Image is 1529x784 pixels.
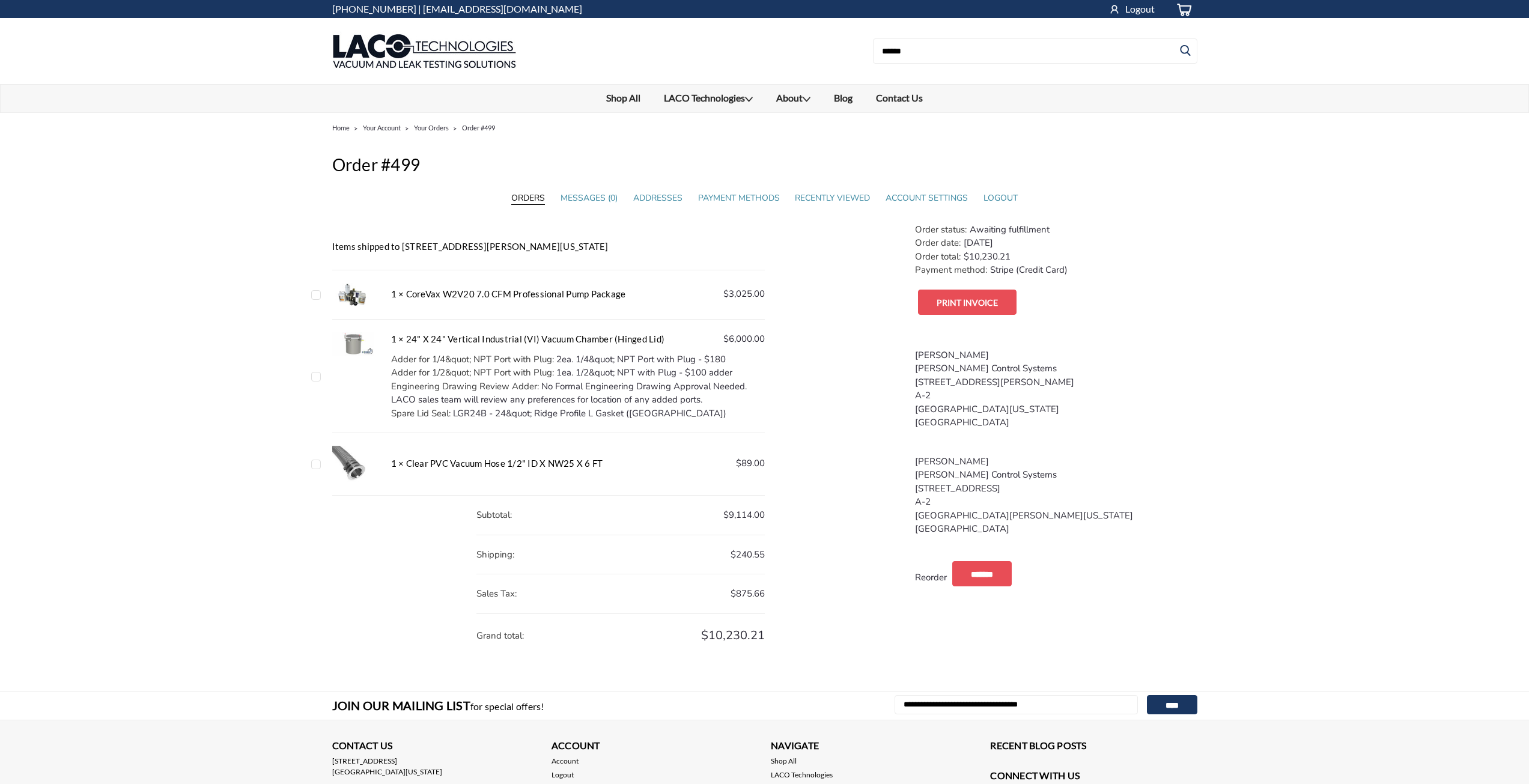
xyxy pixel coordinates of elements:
li: [PERSON_NAME] Control Systems [915,468,1191,482]
dd: Awaiting fulfillment [915,223,1191,237]
h2: Order #499 [332,144,1197,183]
a: Your Orders [414,124,449,132]
li: [GEOGRAPHIC_DATA] [915,416,1191,430]
h5: 1 × 24" X 24" Vertical Industrial (VI) Vacuum Chamber (Hinged Lid) [391,332,765,346]
dd: 1ea. 1/2&quot; NPT with Plug - $100 adder [391,366,765,380]
dt: Subtotal: [476,496,512,535]
li: A-2 [915,389,1191,403]
address: [STREET_ADDRESS] [GEOGRAPHIC_DATA][US_STATE] [332,756,539,777]
a: Messages (0) [561,192,618,204]
h5: 1 × Clear PVC Vacuum Hose 1/2" ID X NW25 X 6 FT [391,457,765,470]
a: Contact Us [865,85,935,111]
img: CoreVax W2V20 7.0 CFM Professional Pump Package [332,283,374,306]
dd: LGR24B - 24&quot; Ridge Profile L Gasket ([GEOGRAPHIC_DATA]) [391,407,765,421]
img: Clear PVC Vacuum Hose 1/2" ID X NW25 X 6 FT [332,446,374,482]
a: cart-preview-dropdown [1167,1,1197,18]
dt: Engineering Drawing Review Adder: [391,380,539,394]
a: Logout [552,770,574,780]
li: [GEOGRAPHIC_DATA] [915,522,1191,536]
h5: Items shipped to [STREET_ADDRESS][PERSON_NAME][US_STATE] [332,240,765,254]
h3: Join Our Mailing List [332,692,550,720]
img: LACO Technologies [332,21,517,81]
dt: Shipping: [476,535,514,574]
dt: Adder for 1/4&quot; NPT Port with Plug: [391,353,554,366]
li: [STREET_ADDRESS] [915,482,1191,496]
h3: Contact Us [332,738,539,756]
a: About [765,85,822,112]
a: Shop All [771,756,797,767]
span: $3,025.00 [723,287,765,301]
dt: Order status: [915,223,967,237]
h5: 1 × CoreVax W2V20 7.0 CFM Professional Pump Package [391,287,765,301]
span: $89.00 [736,457,765,470]
a: Your Account [363,124,401,132]
li: [PERSON_NAME] [915,455,1191,469]
li: A-2 [915,495,1191,509]
dt: Order date: [915,236,961,250]
li: [PERSON_NAME] [915,348,1191,362]
a: Home [332,124,350,132]
dd: $10,230.21 [915,250,1191,264]
dd: $9,114.00 [476,496,765,535]
dd: No Formal Engineering Drawing Approval Needed. LACO sales team will review any preferences for lo... [391,380,765,407]
span: for special offers! [470,700,544,712]
a: Shop All [595,85,652,111]
li: [STREET_ADDRESS][PERSON_NAME] [915,375,1191,389]
dd: [DATE] [915,236,1191,250]
a: Logout [983,192,1018,204]
dd: Stripe (Credit Card) [915,263,1191,277]
a: Addresses [633,192,682,204]
a: Order #499 [462,124,495,132]
a: Blog [822,85,865,111]
dd: 2ea. 1/4&quot; NPT Port with Plug - $180 [391,353,765,366]
a: Payment Methods [698,192,780,204]
dd: $240.55 [476,535,765,575]
h3: Recent Blog Posts [990,738,1197,756]
svg: account [1108,2,1120,14]
h3: Navigate [771,738,977,756]
a: Account Settings [886,192,968,204]
a: Account [552,756,579,767]
dt: Payment method: [915,263,987,277]
span: $6,000.00 [723,332,765,346]
dt: Adder for 1/2&quot; NPT Port with Plug: [391,366,554,380]
a: Orders [511,192,545,204]
dt: Order total: [915,250,961,264]
a: LACO Technologies [652,85,765,112]
a: LACO Technologies [771,770,833,780]
span: Reorder [915,571,947,583]
a: Recently Viewed [795,192,870,204]
li: [GEOGRAPHIC_DATA][PERSON_NAME][US_STATE] [915,509,1191,523]
dd: $875.66 [476,574,765,614]
dt: Spare Lid Seal: [391,407,451,421]
dt: Sales Tax: [476,574,517,613]
li: [GEOGRAPHIC_DATA][US_STATE] [915,403,1191,416]
dt: Grand total: [476,616,524,655]
h3: Account [552,738,758,756]
img: 24" X 24" VI Vacuum Chamber (Hinged Lid) [332,332,374,356]
li: [PERSON_NAME] Control Systems [915,362,1191,375]
button: Print Invoice [918,290,1017,315]
dd: $10,230.21 [476,614,765,657]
